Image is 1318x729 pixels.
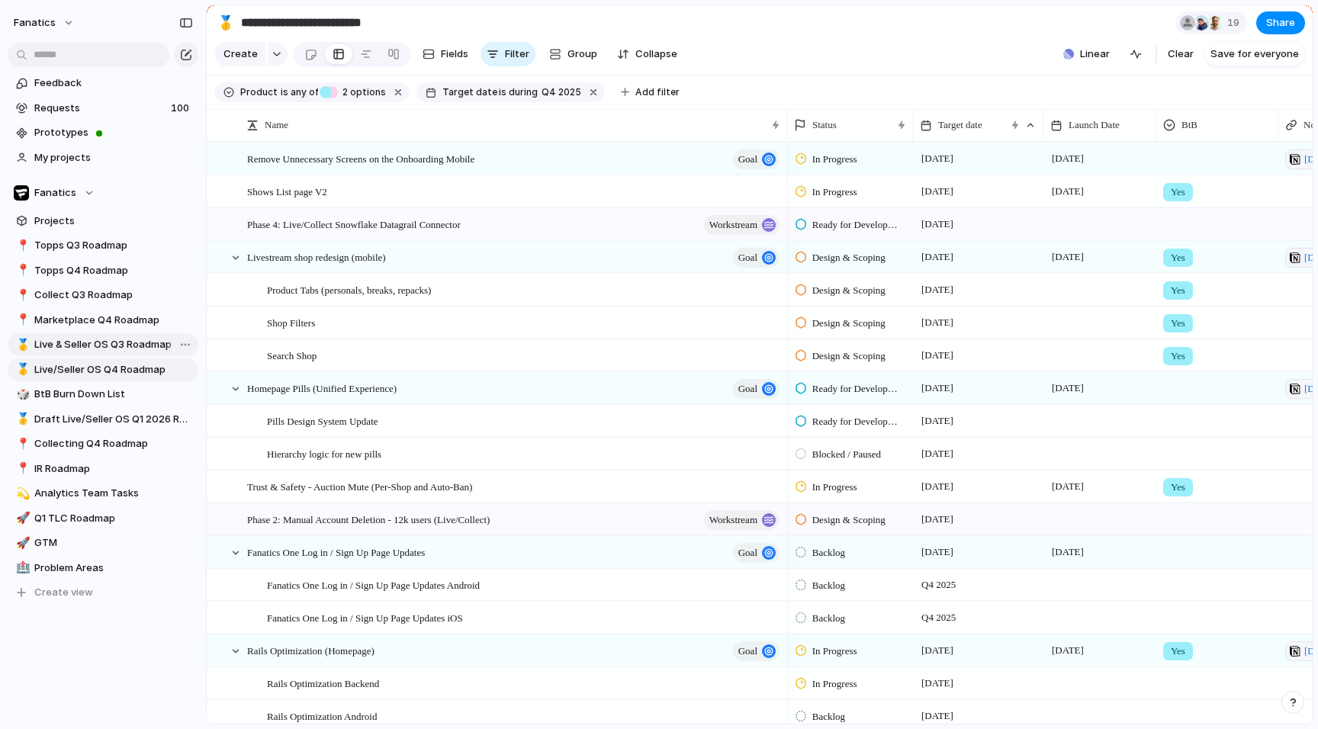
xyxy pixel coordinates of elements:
span: [DATE] [918,313,957,332]
span: Design & Scoping [812,250,886,265]
span: [DATE] [918,477,957,496]
span: [DATE] [918,215,957,233]
span: Fanatics One Log in / Sign Up Page Updates Android [267,576,480,593]
span: workstream [709,509,757,531]
span: In Progress [812,480,857,495]
span: Rails Optimization Backend [267,674,379,692]
button: 🏥 [14,560,29,576]
div: 🚀 [16,535,27,552]
button: 2 options [320,84,389,101]
span: Design & Scoping [812,316,886,331]
span: Yes [1171,283,1185,298]
div: 📍 [16,287,27,304]
a: Projects [8,210,198,233]
span: 19 [1227,15,1244,31]
span: Filter [505,47,529,62]
span: Create [223,47,258,62]
span: Design & Scoping [812,283,886,298]
span: [DATE] [1048,543,1088,561]
span: Remove Unnecessary Screens on the Onboarding Mobile [247,149,474,167]
span: Q4 2025 [542,85,581,99]
button: 💫 [14,486,29,501]
span: Marketplace Q4 Roadmap [34,313,193,328]
button: Share [1256,11,1305,34]
span: [DATE] [918,149,957,168]
span: Backlog [812,709,845,724]
a: 🚀Q1 TLC Roadmap [8,507,198,530]
span: Live & Seller OS Q3 Roadmap [34,337,193,352]
button: Fields [416,42,474,66]
span: In Progress [812,644,857,659]
button: isduring [497,84,540,101]
span: [DATE] [918,281,957,299]
button: 🚀 [14,511,29,526]
span: Yes [1171,480,1185,495]
button: 📍 [14,436,29,451]
div: 📍Topps Q4 Roadmap [8,259,198,282]
span: Design & Scoping [812,512,886,528]
button: 📍 [14,287,29,303]
div: 📍Collecting Q4 Roadmap [8,432,198,455]
span: Q1 TLC Roadmap [34,511,193,526]
span: goal [738,542,757,564]
span: Draft Live/Seller OS Q1 2026 Roadmap [34,412,193,427]
span: goal [738,247,757,268]
span: BtB Burn Down List [34,387,193,402]
a: Feedback [8,72,198,95]
button: 📍 [14,313,29,328]
span: [DATE] [1048,149,1088,168]
span: Fanatics One Log in / Sign Up Page Updates iOS [267,609,463,626]
span: [DATE] [918,379,957,397]
a: 🚀GTM [8,531,198,554]
button: goal [733,248,780,268]
span: 2 [338,86,350,98]
span: Yes [1171,250,1185,265]
span: Topps Q3 Roadmap [34,238,193,253]
span: during [506,85,538,99]
span: [DATE] [1048,641,1088,660]
span: Problem Areas [34,560,193,576]
button: Create [214,42,265,66]
span: Ready for Development [812,414,900,429]
span: Search Shop [267,346,317,364]
button: 🥇 [214,11,238,35]
a: 🥇Live/Seller OS Q4 Roadmap [8,358,198,381]
button: goal [733,379,780,399]
button: Collapse [611,42,683,66]
span: [DATE] [918,674,957,692]
span: Live/Seller OS Q4 Roadmap [34,362,193,377]
span: Hierarchy logic for new pills [267,445,381,462]
div: 📍 [16,311,27,329]
div: 🏥 [16,559,27,576]
span: Homepage Pills (Unified Experience) [247,379,397,397]
button: Add filter [612,82,689,103]
a: 🥇Live & Seller OS Q3 Roadmap [8,333,198,356]
button: Filter [481,42,535,66]
span: goal [738,641,757,662]
button: 🎲 [14,387,29,402]
span: In Progress [812,152,857,167]
a: 🎲BtB Burn Down List [8,383,198,406]
span: Requests [34,101,166,116]
span: Save for everyone [1210,47,1299,62]
button: 🥇 [14,412,29,427]
span: Collapse [635,47,677,62]
span: BtB [1181,117,1197,133]
span: My projects [34,150,193,165]
span: Yes [1171,348,1185,364]
div: 🎲 [16,386,27,403]
span: [DATE] [918,510,957,528]
a: 📍Marketplace Q4 Roadmap [8,309,198,332]
span: options [338,85,386,99]
div: 📍 [16,262,27,279]
span: [DATE] [918,641,957,660]
span: is [281,85,288,99]
span: [DATE] [918,346,957,364]
span: Target date [938,117,982,133]
span: goal [738,149,757,170]
span: [DATE] [1048,248,1088,266]
div: 💫Analytics Team Tasks [8,482,198,505]
span: Ready for Development [812,217,900,233]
